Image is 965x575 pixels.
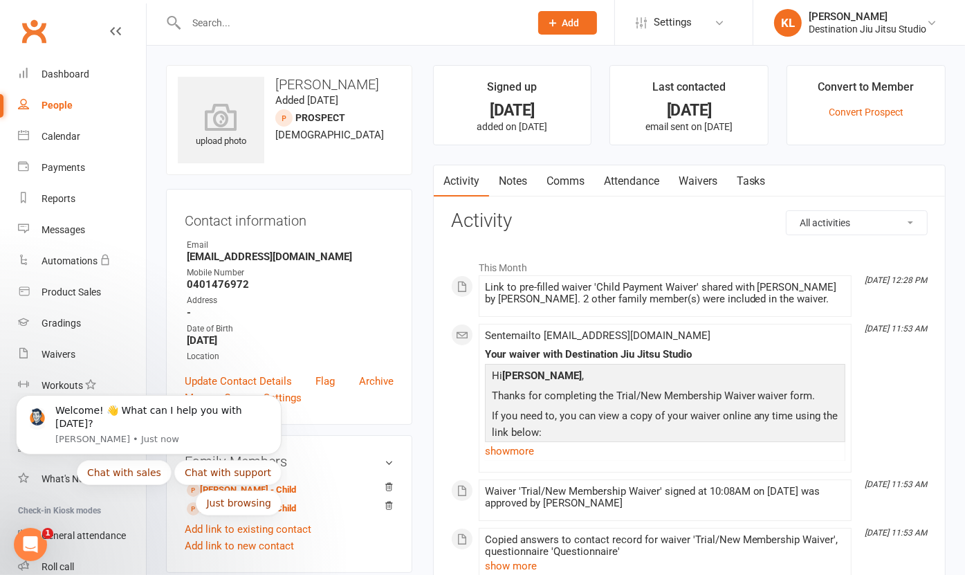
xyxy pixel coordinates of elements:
[446,121,579,132] p: added on [DATE]
[187,239,394,252] div: Email
[42,255,98,266] div: Automations
[538,11,597,35] button: Add
[18,183,146,215] a: Reports
[42,528,53,539] span: 1
[562,17,580,28] span: Add
[485,558,537,574] button: show more
[485,441,845,461] a: show more
[485,329,710,342] span: Sent email to [EMAIL_ADDRESS][DOMAIN_NAME]
[809,10,926,23] div: [PERSON_NAME]
[669,165,727,197] a: Waivers
[187,294,394,307] div: Address
[488,367,842,387] p: Hi ,
[17,14,51,48] a: Clubworx
[275,94,338,107] time: Added [DATE]
[18,246,146,277] a: Automations
[652,78,726,103] div: Last contacted
[359,373,394,390] a: Archive
[42,131,80,142] div: Calendar
[42,224,85,235] div: Messages
[187,322,394,336] div: Date of Birth
[182,13,520,33] input: Search...
[187,266,394,280] div: Mobile Number
[185,454,394,469] h3: Family Members
[485,534,845,558] div: Copied answers to contact record for waiver 'Trial/New Membership Waiver', questionnaire 'Questio...
[42,286,101,298] div: Product Sales
[42,318,81,329] div: Gradings
[865,480,927,489] i: [DATE] 11:53 AM
[10,394,287,538] iframe: Intercom notifications message
[42,193,75,204] div: Reports
[178,103,264,149] div: upload photo
[18,90,146,121] a: People
[774,9,802,37] div: KL
[809,23,926,35] div: Destination Jiu Jitsu Studio
[42,100,73,111] div: People
[502,369,582,382] strong: [PERSON_NAME]
[185,373,292,390] a: Update Contact Details
[187,250,394,263] strong: [EMAIL_ADDRESS][DOMAIN_NAME]
[537,165,594,197] a: Comms
[451,253,928,275] li: This Month
[42,69,89,80] div: Dashboard
[488,408,842,444] p: If you need to, you can view a copy of your waiver online any time using the link below:
[185,390,302,406] a: Manage Comms Settings
[727,165,775,197] a: Tasks
[489,165,537,197] a: Notes
[42,561,74,572] div: Roll call
[488,78,537,103] div: Signed up
[451,210,928,232] h3: Activity
[623,121,755,132] p: email sent on [DATE]
[18,152,146,183] a: Payments
[485,349,845,360] div: Your waiver with Destination Jiu Jitsu Studio
[185,538,294,554] a: Add link to new contact
[485,486,845,509] div: Waiver 'Trial/New Membership Waiver' signed at 10:08AM on [DATE] was approved by [PERSON_NAME]
[275,129,384,141] span: [DEMOGRAPHIC_DATA]
[178,77,401,92] h3: [PERSON_NAME]
[187,350,394,363] div: Location
[818,78,915,103] div: Convert to Member
[315,373,335,390] a: Flag
[485,282,845,305] div: Link to pre-filled waiver 'Child Payment Waiver' shared with [PERSON_NAME] by [PERSON_NAME]. 2 ot...
[654,7,692,38] span: Settings
[42,162,85,173] div: Payments
[187,278,394,291] strong: 0401476972
[18,59,146,90] a: Dashboard
[488,387,842,408] p: Thanks for completing the Trial/New Membership Waiver waiver form.
[434,165,489,197] a: Activity
[18,308,146,339] a: Gradings
[829,107,903,118] a: Convert Prospect
[623,103,755,118] div: [DATE]
[18,339,146,370] a: Waivers
[446,103,579,118] div: [DATE]
[42,349,75,360] div: Waivers
[42,380,83,391] div: Workouts
[18,370,146,401] a: Workouts
[594,165,669,197] a: Attendance
[18,277,146,308] a: Product Sales
[865,528,927,538] i: [DATE] 11:53 AM
[185,208,394,228] h3: Contact information
[18,121,146,152] a: Calendar
[187,307,394,319] strong: -
[295,112,345,123] snap: prospect
[187,334,394,347] strong: [DATE]
[14,528,47,561] iframe: Intercom live chat
[865,275,927,285] i: [DATE] 12:28 PM
[865,324,927,334] i: [DATE] 11:53 AM
[18,215,146,246] a: Messages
